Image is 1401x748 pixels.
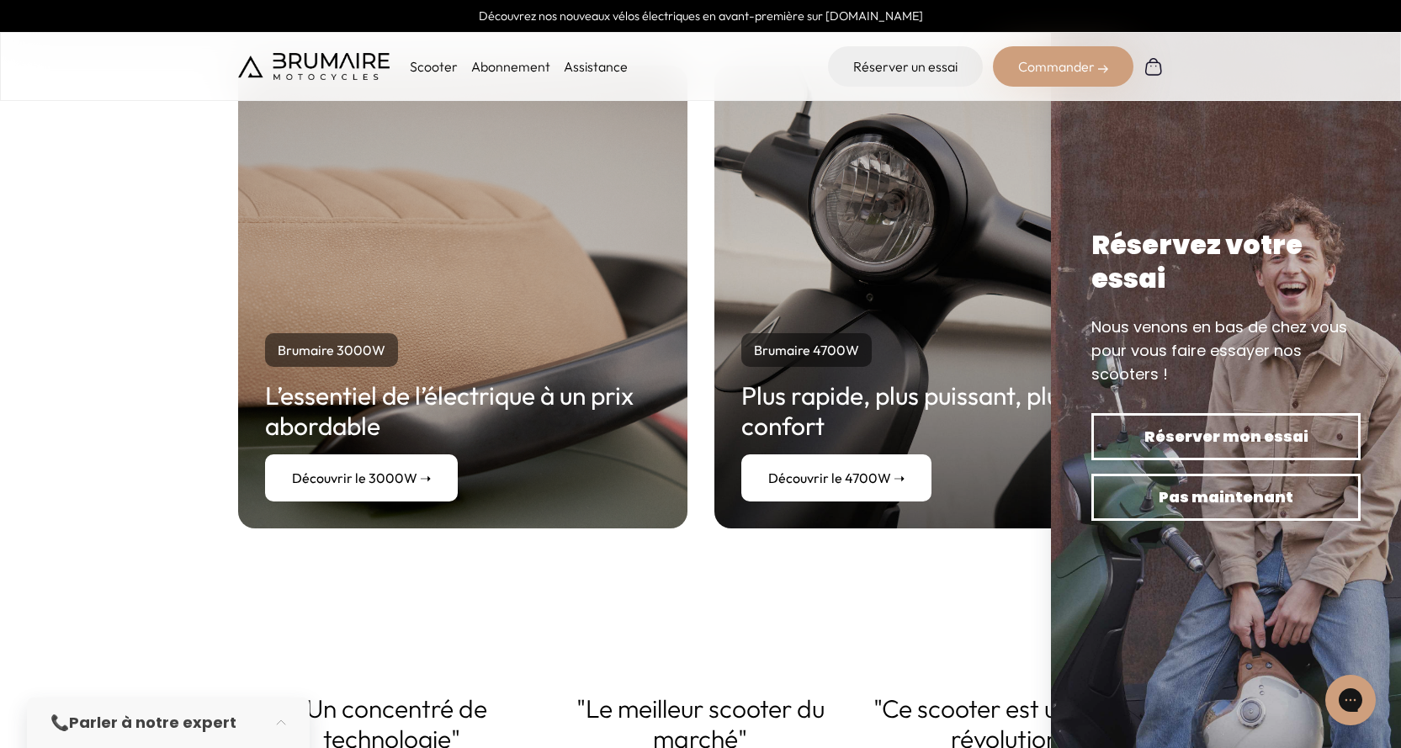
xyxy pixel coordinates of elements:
a: Réserver un essai [828,46,983,87]
a: Assistance [564,58,628,75]
img: right-arrow-2.png [1098,64,1108,74]
h2: L’essentiel de l’électrique à un prix abordable [265,380,661,441]
p: Brumaire 3000W [265,333,398,367]
a: Découvrir le 4700W ➝ [741,454,931,501]
p: Brumaire 4700W [741,333,872,367]
iframe: Gorgias live chat messenger [1317,669,1384,731]
p: Scooter [410,56,458,77]
h2: Plus rapide, plus puissant, plus confort [741,380,1137,441]
a: Découvrir le 3000W ➝ [265,454,458,501]
img: Brumaire Motocycles [238,53,390,80]
a: Abonnement [471,58,550,75]
div: Commander [993,46,1133,87]
img: Panier [1144,56,1164,77]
